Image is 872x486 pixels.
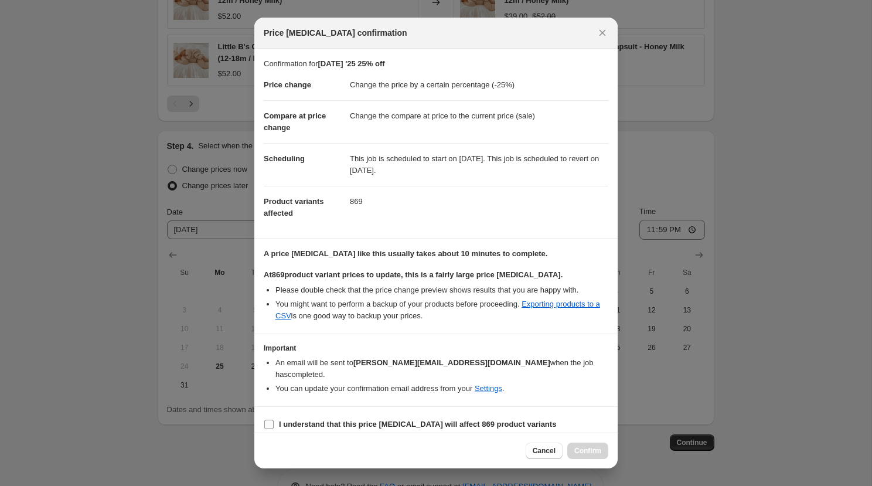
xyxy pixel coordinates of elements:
span: Product variants affected [264,197,324,217]
span: Price [MEDICAL_DATA] confirmation [264,27,407,39]
b: I understand that this price [MEDICAL_DATA] will affect 869 product variants [279,420,556,429]
span: Price change [264,80,311,89]
a: Exporting products to a CSV [275,300,600,320]
span: Scheduling [264,154,305,163]
li: An email will be sent to when the job has completed . [275,357,608,380]
dd: This job is scheduled to start on [DATE]. This job is scheduled to revert on [DATE]. [350,143,608,186]
dd: 869 [350,186,608,217]
dd: Change the compare at price to the current price (sale) [350,100,608,131]
button: Close [594,25,611,41]
li: You can update your confirmation email address from your . [275,383,608,395]
p: Confirmation for [264,58,608,70]
span: Compare at price change [264,111,326,132]
dd: Change the price by a certain percentage (-25%) [350,70,608,100]
b: [DATE] '25 25% off [318,59,384,68]
a: Settings [475,384,502,393]
button: Cancel [526,443,563,459]
b: At 869 product variant prices to update, this is a fairly large price [MEDICAL_DATA]. [264,270,563,279]
span: Cancel [533,446,556,456]
li: Please double check that the price change preview shows results that you are happy with. [275,284,608,296]
li: You might want to perform a backup of your products before proceeding. is one good way to backup ... [275,298,608,322]
b: A price [MEDICAL_DATA] like this usually takes about 10 minutes to complete. [264,249,547,258]
h3: Important [264,344,608,353]
b: [PERSON_NAME][EMAIL_ADDRESS][DOMAIN_NAME] [353,358,550,367]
